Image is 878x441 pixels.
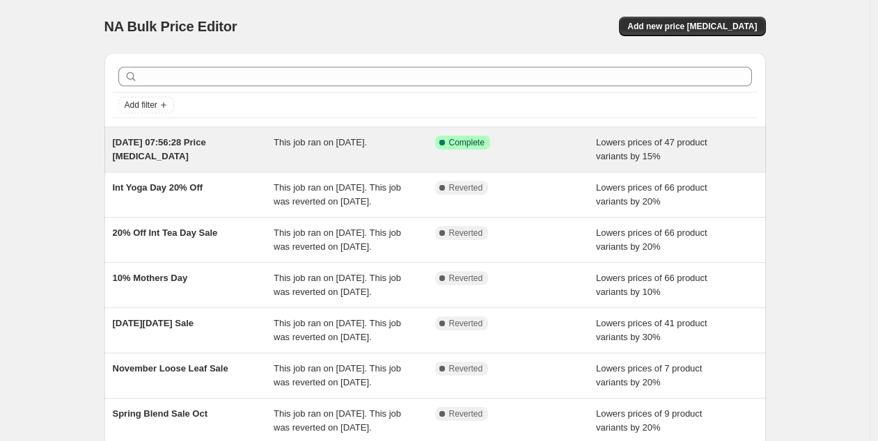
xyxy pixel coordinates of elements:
[596,318,707,342] span: Lowers prices of 41 product variants by 30%
[113,273,188,283] span: 10% Mothers Day
[104,19,237,34] span: NA Bulk Price Editor
[274,318,401,342] span: This job ran on [DATE]. This job was reverted on [DATE].
[274,137,367,147] span: This job ran on [DATE].
[449,363,483,374] span: Reverted
[449,318,483,329] span: Reverted
[627,21,757,32] span: Add new price [MEDICAL_DATA]
[113,182,203,193] span: Int Yoga Day 20% Off
[125,99,157,111] span: Add filter
[449,273,483,284] span: Reverted
[449,408,483,419] span: Reverted
[113,408,208,419] span: Spring Blend Sale Oct
[118,97,174,113] button: Add filter
[113,227,218,238] span: 20% Off Int Tea Day Sale
[274,227,401,252] span: This job ran on [DATE]. This job was reverted on [DATE].
[274,363,401,387] span: This job ran on [DATE]. This job was reverted on [DATE].
[596,182,707,207] span: Lowers prices of 66 product variants by 20%
[274,182,401,207] span: This job ran on [DATE]. This job was reverted on [DATE].
[449,227,483,239] span: Reverted
[113,363,228,374] span: November Loose Leaf Sale
[596,273,707,297] span: Lowers prices of 66 product variants by 10%
[449,137,485,148] span: Complete
[113,137,206,161] span: [DATE] 07:56:28 Price [MEDICAL_DATA]
[596,408,702,433] span: Lowers prices of 9 product variants by 20%
[619,17,765,36] button: Add new price [MEDICAL_DATA]
[274,273,401,297] span: This job ran on [DATE]. This job was reverted on [DATE].
[596,363,702,387] span: Lowers prices of 7 product variants by 20%
[449,182,483,193] span: Reverted
[113,318,194,328] span: [DATE][DATE] Sale
[596,137,707,161] span: Lowers prices of 47 product variants by 15%
[274,408,401,433] span: This job ran on [DATE]. This job was reverted on [DATE].
[596,227,707,252] span: Lowers prices of 66 product variants by 20%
